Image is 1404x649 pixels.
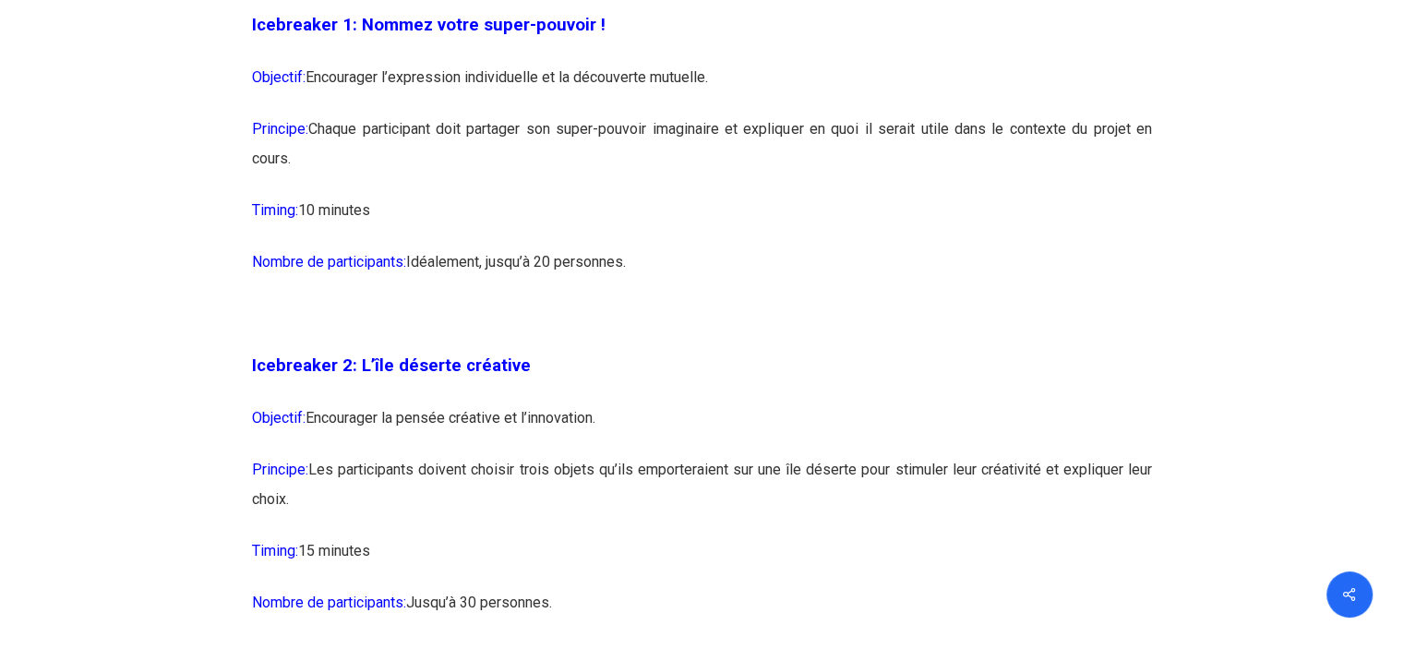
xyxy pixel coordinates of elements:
[252,355,531,376] span: Icebreaker 2: L’île déserte créative
[252,120,308,138] span: Principe:
[252,247,1152,299] p: Idéalement, jusqu’à 20 personnes.
[252,63,1152,114] p: Encourager l’expression individuelle et la découverte mutuelle.
[252,403,1152,455] p: Encourager la pensée créative et l’innovation.
[252,68,306,86] span: Objectif:
[252,588,1152,640] p: Jusqu’à 30 personnes.
[252,409,306,427] span: Objectif:
[252,461,308,478] span: Principe:
[252,542,298,559] span: Timing:
[252,201,298,219] span: Timing:
[252,114,1152,196] p: Chaque participant doit partager son super-pouvoir imaginaire et expliquer en quoi il serait util...
[252,536,1152,588] p: 15 minutes
[252,594,406,611] span: Nombre de participants:
[252,196,1152,247] p: 10 minutes
[252,15,606,35] span: Icebreaker 1: Nommez votre super-pouvoir !
[252,455,1152,536] p: Les participants doivent choisir trois objets qu’ils emporteraient sur une île déserte pour stimu...
[252,253,406,270] span: Nombre de participants:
